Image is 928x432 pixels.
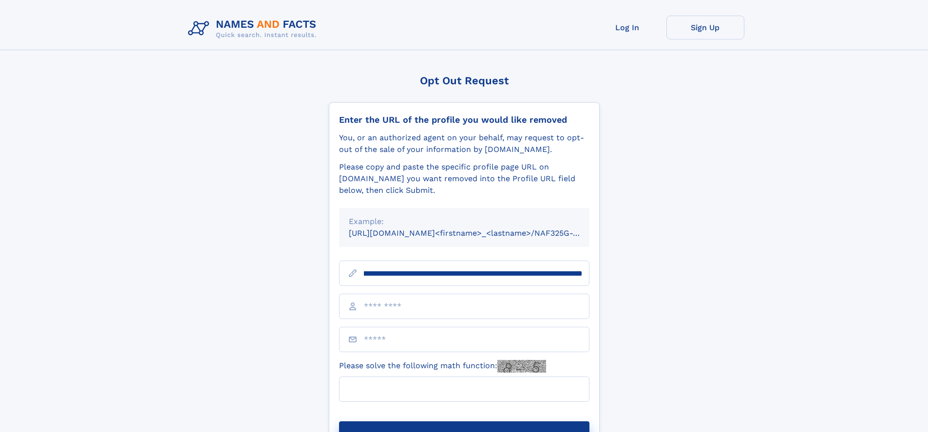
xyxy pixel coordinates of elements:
[588,16,666,39] a: Log In
[349,216,580,227] div: Example:
[339,161,589,196] div: Please copy and paste the specific profile page URL on [DOMAIN_NAME] you want removed into the Pr...
[339,132,589,155] div: You, or an authorized agent on your behalf, may request to opt-out of the sale of your informatio...
[329,75,600,87] div: Opt Out Request
[184,16,324,42] img: Logo Names and Facts
[339,360,546,373] label: Please solve the following math function:
[666,16,744,39] a: Sign Up
[339,114,589,125] div: Enter the URL of the profile you would like removed
[349,228,608,238] small: [URL][DOMAIN_NAME]<firstname>_<lastname>/NAF325G-xxxxxxxx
